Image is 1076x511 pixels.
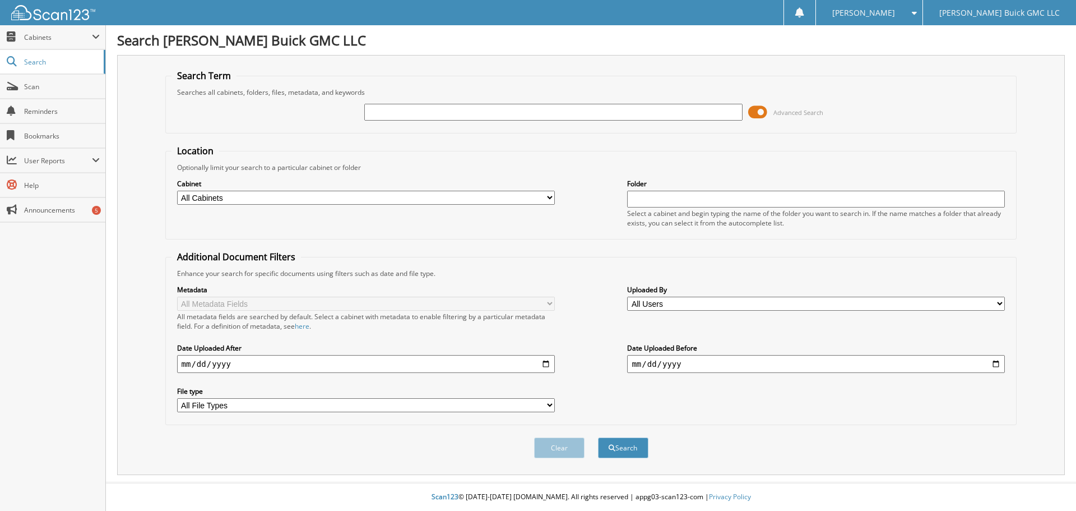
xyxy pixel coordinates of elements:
div: Enhance your search for specific documents using filters such as date and file type. [171,269,1011,278]
a: here [295,321,309,331]
label: Date Uploaded After [177,343,555,353]
span: User Reports [24,156,92,165]
div: © [DATE]-[DATE] [DOMAIN_NAME]. All rights reserved | appg03-scan123-com | [106,484,1076,511]
span: Reminders [24,107,100,116]
legend: Search Term [171,70,236,82]
span: Advanced Search [773,108,823,117]
button: Clear [534,438,585,458]
span: Help [24,181,100,190]
label: Metadata [177,285,555,294]
input: end [627,355,1005,373]
span: Announcements [24,205,100,215]
legend: Location [171,145,219,157]
span: Bookmarks [24,131,100,141]
button: Search [598,438,648,458]
div: Optionally limit your search to a particular cabinet or folder [171,163,1011,172]
label: File type [177,386,555,396]
div: Searches all cabinets, folders, files, metadata, and keywords [171,88,1011,97]
span: [PERSON_NAME] [832,10,895,16]
label: Uploaded By [627,285,1005,294]
img: scan123-logo-white.svg [11,5,95,20]
input: start [177,355,555,373]
label: Date Uploaded Before [627,343,1005,353]
span: Scan [24,82,100,91]
label: Folder [627,179,1005,188]
label: Cabinet [177,179,555,188]
div: All metadata fields are searched by default. Select a cabinet with metadata to enable filtering b... [177,312,555,331]
div: 5 [92,206,101,215]
h1: Search [PERSON_NAME] Buick GMC LLC [117,31,1065,49]
a: Privacy Policy [709,492,751,501]
span: Scan123 [432,492,458,501]
span: Search [24,57,98,67]
div: Select a cabinet and begin typing the name of the folder you want to search in. If the name match... [627,209,1005,228]
legend: Additional Document Filters [171,251,301,263]
span: Cabinets [24,33,92,42]
span: [PERSON_NAME] Buick GMC LLC [939,10,1060,16]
